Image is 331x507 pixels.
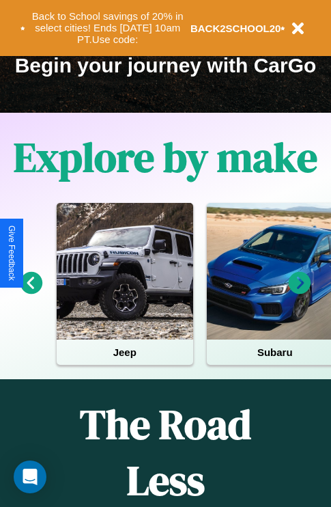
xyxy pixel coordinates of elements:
button: Back to School savings of 20% in select cities! Ends [DATE] 10am PT.Use code: [25,7,190,49]
h1: Explore by make [14,129,317,185]
div: Open Intercom Messenger [14,461,46,493]
h4: Jeep [57,340,193,365]
div: Give Feedback [7,225,16,281]
b: BACK2SCHOOL20 [190,23,281,34]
